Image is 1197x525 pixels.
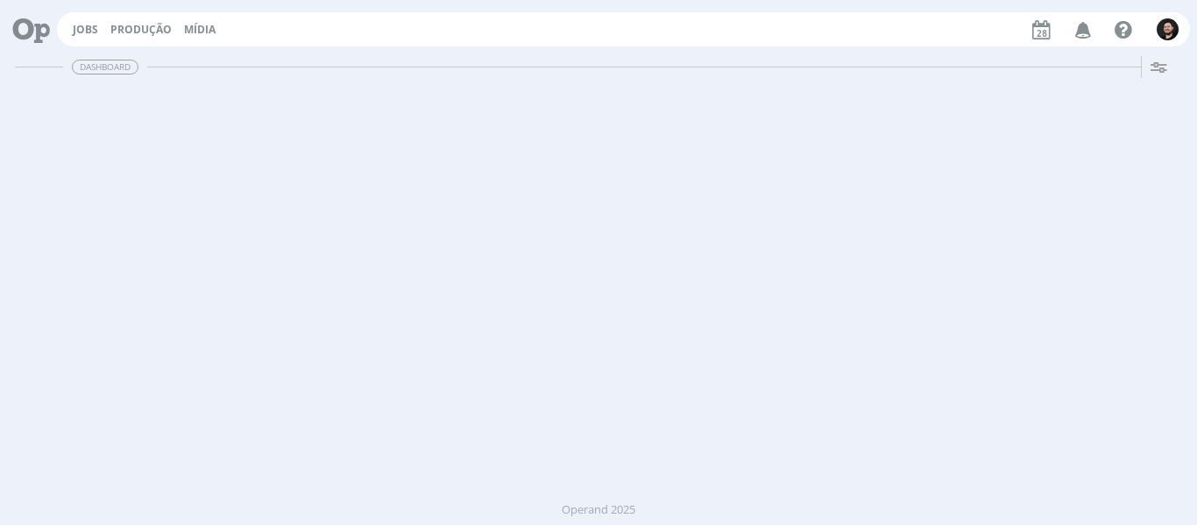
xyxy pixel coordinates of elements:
[105,23,177,37] button: Produção
[1157,18,1179,40] img: B
[67,23,103,37] button: Jobs
[184,22,216,37] a: Mídia
[110,22,172,37] a: Produção
[179,23,221,37] button: Mídia
[73,22,98,37] a: Jobs
[72,60,138,74] span: Dashboard
[1156,14,1179,45] button: B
